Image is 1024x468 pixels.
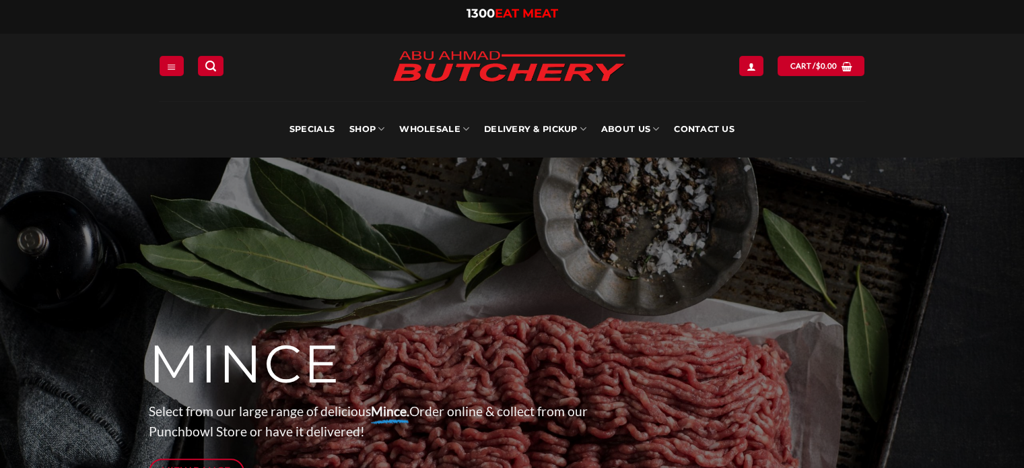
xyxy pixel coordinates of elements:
[349,101,384,158] a: SHOP
[289,101,335,158] a: Specials
[816,61,838,70] bdi: 0.00
[198,56,224,75] a: Search
[399,101,469,158] a: Wholesale
[674,101,735,158] a: Contact Us
[149,403,588,440] span: Select from our large range of delicious Order online & collect from our Punchbowl Store or have ...
[495,6,558,21] span: EAT MEAT
[467,6,495,21] span: 1300
[790,60,838,72] span: Cart /
[601,101,659,158] a: About Us
[484,101,586,158] a: Delivery & Pickup
[149,332,341,397] span: MINCE
[381,42,637,93] img: Abu Ahmad Butchery
[816,60,821,72] span: $
[467,6,558,21] a: 1300EAT MEAT
[739,56,763,75] a: Login
[160,56,184,75] a: Menu
[778,56,864,75] a: View cart
[371,403,409,419] strong: Mince.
